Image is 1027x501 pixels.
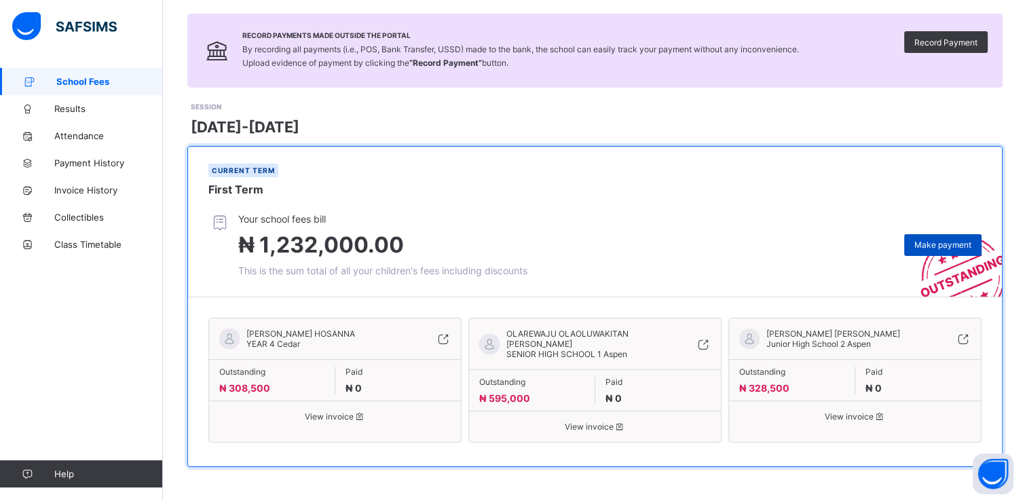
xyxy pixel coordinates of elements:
[54,468,162,479] span: Help
[506,329,665,349] span: OLAREWAJU OLAOLUWAKITAN [PERSON_NAME]
[12,12,117,41] img: safsims
[346,382,362,394] span: ₦ 0
[242,44,799,68] span: By recording all payments (i.e., POS, Bank Transfer, USSD) made to the bank, the school can easil...
[238,265,527,276] span: This is the sum total of all your children's fees including discounts
[903,219,1002,297] img: outstanding-stamp.3c148f88c3ebafa6da95868fa43343a1.svg
[219,382,270,394] span: ₦ 308,500
[739,411,971,422] span: View invoice
[242,31,799,39] span: Record Payments Made Outside the Portal
[246,339,300,349] span: YEAR 4 Cedar
[56,76,163,87] span: School Fees
[479,422,711,432] span: View invoice
[54,103,163,114] span: Results
[766,329,900,339] span: [PERSON_NAME] [PERSON_NAME]
[739,382,789,394] span: ₦ 328,500
[54,185,163,196] span: Invoice History
[914,240,971,250] span: Make payment
[219,411,451,422] span: View invoice
[409,58,482,68] b: “Record Payment”
[238,231,404,258] span: ₦ 1,232,000.00
[238,213,527,225] span: Your school fees bill
[605,377,711,387] span: Paid
[219,367,324,377] span: Outstanding
[212,166,275,174] span: Current term
[191,118,299,136] span: [DATE]-[DATE]
[865,367,971,377] span: Paid
[605,392,622,404] span: ₦ 0
[246,329,355,339] span: [PERSON_NAME] HOSANNA
[208,183,263,196] span: First Term
[865,382,882,394] span: ₦ 0
[54,130,163,141] span: Attendance
[479,392,530,404] span: ₦ 595,000
[973,453,1013,494] button: Open asap
[914,37,977,48] span: Record Payment
[506,349,627,359] span: SENIOR HIGH SCHOOL 1 Aspen
[54,157,163,168] span: Payment History
[54,239,163,250] span: Class Timetable
[766,339,871,349] span: Junior High School 2 Aspen
[346,367,451,377] span: Paid
[739,367,844,377] span: Outstanding
[54,212,163,223] span: Collectibles
[191,103,221,111] span: SESSION
[479,377,584,387] span: Outstanding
